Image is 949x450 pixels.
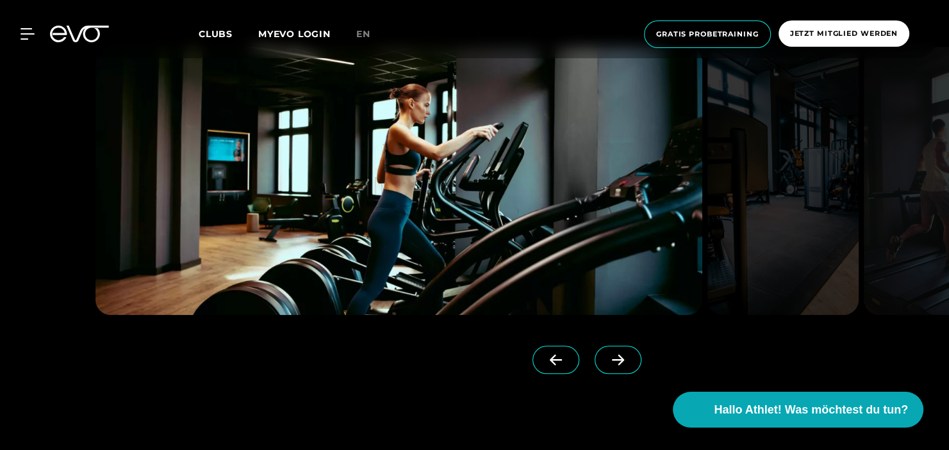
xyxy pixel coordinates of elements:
[775,20,913,48] a: Jetzt Mitglied werden
[356,28,370,40] span: en
[356,27,386,42] a: en
[95,47,702,315] img: evofitness
[656,29,759,40] span: Gratis Probetraining
[640,20,775,48] a: Gratis Probetraining
[673,392,923,428] button: Hallo Athlet! Was möchtest du tun?
[199,28,233,40] span: Clubs
[714,401,908,419] span: Hallo Athlet! Was möchtest du tun?
[707,47,859,315] img: evofitness
[790,28,898,39] span: Jetzt Mitglied werden
[258,28,331,40] a: MYEVO LOGIN
[199,28,258,40] a: Clubs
